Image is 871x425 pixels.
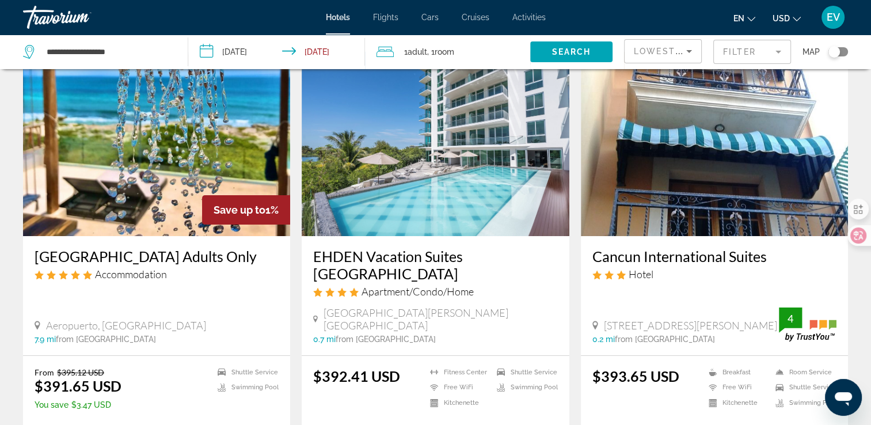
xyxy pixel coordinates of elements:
[408,47,427,56] span: Adult
[629,268,653,280] span: Hotel
[35,400,69,409] span: You save
[23,52,290,236] img: Hotel image
[35,335,56,344] span: 7.9 mi
[362,285,474,298] span: Apartment/Condo/Home
[212,367,279,377] li: Shuttle Service
[491,367,558,377] li: Shuttle Service
[820,47,848,57] button: Toggle map
[770,398,836,408] li: Swimming Pool
[313,367,400,385] ins: $392.41 USD
[365,35,530,69] button: Travelers: 1 adult, 0 children
[188,35,365,69] button: Check-in date: Sep 22, 2025 Check-out date: Sep 26, 2025
[373,13,398,22] a: Flights
[825,379,862,416] iframe: Az üzenetküldési ablak megnyitására szolgáló gomb
[733,14,744,23] span: en
[35,400,121,409] p: $3.47 USD
[326,13,350,22] a: Hotels
[551,47,591,56] span: Search
[57,367,104,377] del: $395.12 USD
[23,2,138,32] a: Travorium
[313,248,557,282] a: EHDEN Vacation Suites [GEOGRAPHIC_DATA]
[802,44,820,60] span: Map
[427,44,454,60] span: , 1
[56,335,156,344] span: from [GEOGRAPHIC_DATA]
[212,383,279,393] li: Swimming Pool
[313,335,336,344] span: 0.7 mi
[512,13,546,22] a: Activities
[35,248,279,265] a: [GEOGRAPHIC_DATA] Adults Only
[773,14,790,23] span: USD
[530,41,613,62] button: Search
[592,367,679,385] ins: $393.65 USD
[581,52,848,236] img: Hotel image
[302,52,569,236] img: Hotel image
[35,367,54,377] span: From
[462,13,489,22] a: Cruises
[424,398,491,408] li: Kitchenette
[35,377,121,394] ins: $391.65 USD
[733,10,755,26] button: Change language
[634,44,692,58] mat-select: Sort by
[770,367,836,377] li: Room Service
[592,248,836,265] a: Cancun International Suites
[604,319,777,332] span: [STREET_ADDRESS][PERSON_NAME]
[592,268,836,280] div: 3 star Hotel
[324,306,557,332] span: [GEOGRAPHIC_DATA][PERSON_NAME] [GEOGRAPHIC_DATA]
[703,367,770,377] li: Breakfast
[435,47,454,56] span: Room
[703,383,770,393] li: Free WiFi
[214,204,265,216] span: Save up to
[46,319,206,332] span: Aeropuerto, [GEOGRAPHIC_DATA]
[491,383,558,393] li: Swimming Pool
[424,367,491,377] li: Fitness Center
[827,12,840,23] span: EV
[634,47,708,56] span: Lowest Price
[404,44,427,60] span: 1
[35,268,279,280] div: 5 star Accommodation
[313,285,557,298] div: 4 star Apartment
[421,13,439,22] a: Cars
[703,398,770,408] li: Kitchenette
[336,335,436,344] span: from [GEOGRAPHIC_DATA]
[770,383,836,393] li: Shuttle Service
[615,335,715,344] span: from [GEOGRAPHIC_DATA]
[779,312,802,325] div: 4
[424,383,491,393] li: Free WiFi
[202,195,290,225] div: 1%
[592,335,615,344] span: 0.2 mi
[818,5,848,29] button: User Menu
[779,308,836,341] img: trustyou-badge.svg
[713,39,791,64] button: Filter
[95,268,167,280] span: Accommodation
[773,10,801,26] button: Change currency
